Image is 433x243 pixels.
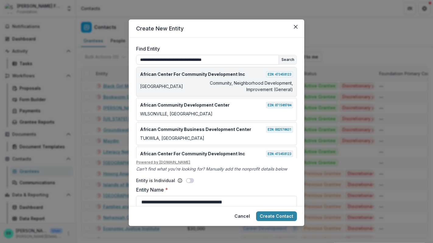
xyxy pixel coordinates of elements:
p: [GEOGRAPHIC_DATA] [140,83,183,90]
p: Community, Neighborhood Development, Improvement (General) [185,80,293,93]
i: Can't find what you're looking for? Manually add the nonprofit details below [136,166,287,171]
span: EIN: 882570631 [266,126,293,132]
p: Entity is Individual [136,177,175,184]
span: EIN: 871509704 [266,102,293,108]
p: African Community Development Center [140,102,230,108]
p: African Community Business Development Center [140,126,251,132]
span: EIN: 473458123 [266,151,293,157]
button: Search [279,55,297,64]
u: Powered by [136,160,297,165]
p: WILSONVILLE, [GEOGRAPHIC_DATA] [140,111,213,117]
div: African Center For Community Development IncEIN:473458123[GEOGRAPHIC_DATA], [GEOGRAPHIC_DATA] [136,146,297,170]
p: African Center For Community Development Inc [140,71,245,77]
button: Close [291,22,301,32]
label: Find Entity [136,45,293,52]
a: [DOMAIN_NAME] [159,160,190,164]
p: TUKWILA, [GEOGRAPHIC_DATA] [140,135,204,141]
label: Entity Name [136,186,293,193]
button: Cancel [231,211,254,221]
button: Create Contact [256,211,297,221]
span: EIN: 473458123 [266,71,293,77]
div: African Center For Community Development IncEIN:473458123[GEOGRAPHIC_DATA]Community, Neighborhood... [136,67,297,97]
div: African Community Business Development CenterEIN:882570631TUKWILA, [GEOGRAPHIC_DATA] [136,122,297,145]
p: African Center For Community Development Inc [140,150,245,157]
header: Create New Entity [129,19,304,38]
div: African Community Development CenterEIN:871509704WILSONVILLE, [GEOGRAPHIC_DATA] [136,98,297,121]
